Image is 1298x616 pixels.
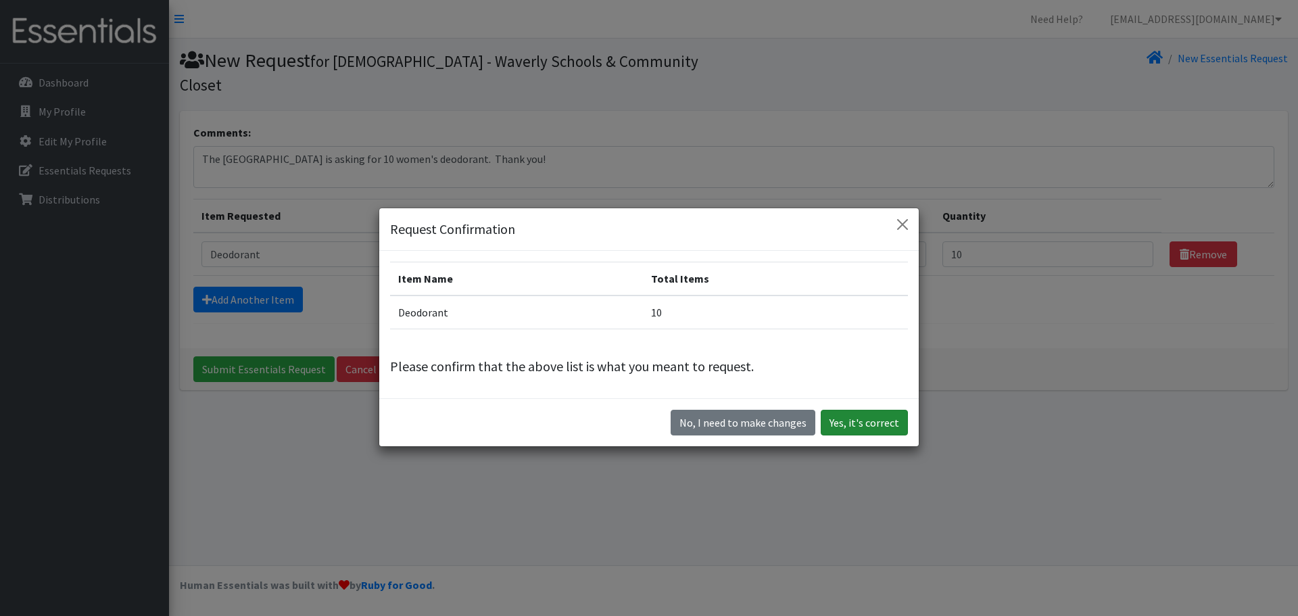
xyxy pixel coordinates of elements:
[671,410,815,435] button: No I need to make changes
[390,295,643,329] td: Deodorant
[390,262,643,295] th: Item Name
[390,219,515,239] h5: Request Confirmation
[821,410,908,435] button: Yes, it's correct
[643,295,908,329] td: 10
[643,262,908,295] th: Total Items
[390,356,908,377] p: Please confirm that the above list is what you meant to request.
[892,214,913,235] button: Close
